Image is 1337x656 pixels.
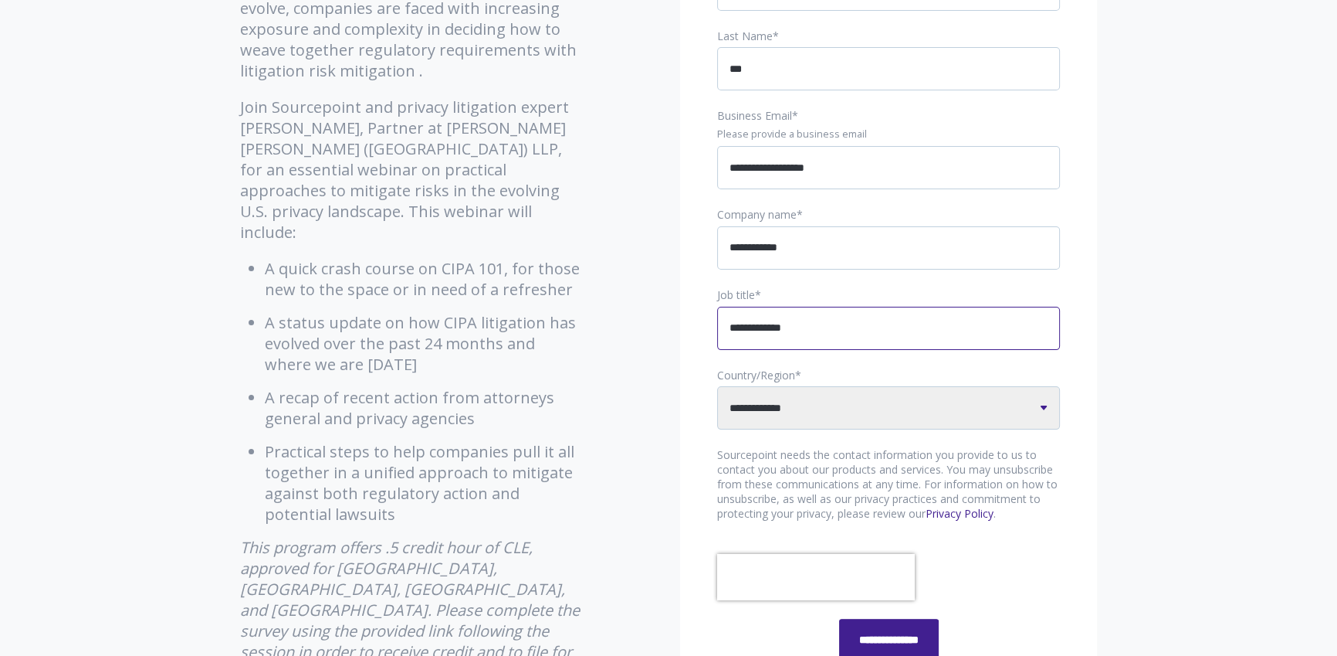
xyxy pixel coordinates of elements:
[717,108,792,123] span: Business Email
[265,387,584,429] li: A recap of recent action from attorneys general and privacy agencies
[717,29,773,43] span: Last Name
[717,207,797,222] span: Company name
[717,368,795,382] span: Country/Region
[265,312,584,375] li: A status update on how CIPA litigation has evolved over the past 24 months and where we are [DATE]
[240,97,584,243] p: Join Sourcepoint and privacy litigation expert [PERSON_NAME], Partner at [PERSON_NAME] [PERSON_NA...
[717,127,1060,141] legend: Please provide a business email
[265,258,584,300] li: A quick crash course on CIPA 101, for those new to the space or in need of a refresher
[717,554,915,600] iframe: reCAPTCHA
[717,287,755,302] span: Job title
[926,506,993,521] a: Privacy Policy
[265,441,584,525] li: Practical steps to help companies pull it all together in a unified approach to mitigate against ...
[717,448,1060,522] p: Sourcepoint needs the contact information you provide to us to contact you about our products and...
